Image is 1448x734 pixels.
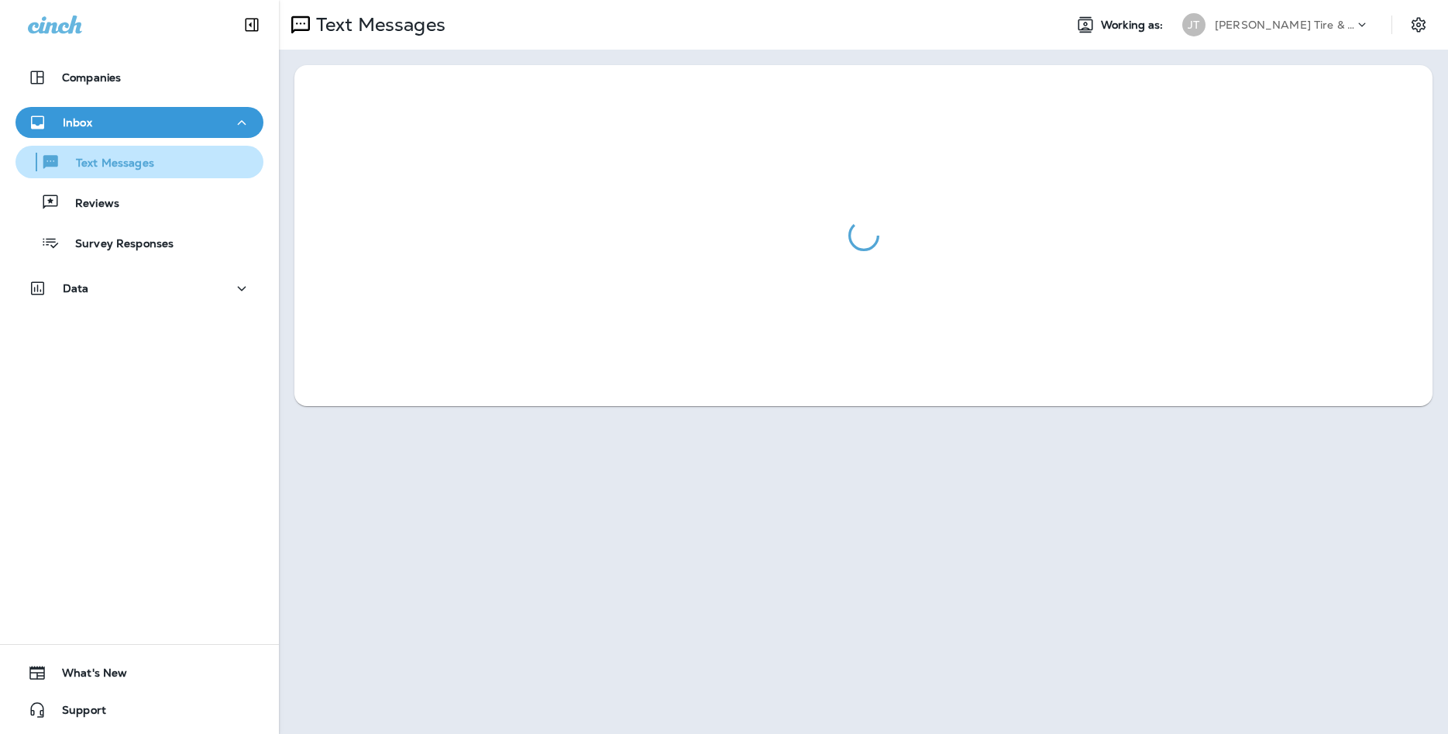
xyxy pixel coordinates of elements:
[1215,19,1354,31] p: [PERSON_NAME] Tire & Auto
[62,71,121,84] p: Companies
[310,13,445,36] p: Text Messages
[15,694,263,725] button: Support
[15,62,263,93] button: Companies
[230,9,273,40] button: Collapse Sidebar
[60,237,174,252] p: Survey Responses
[15,657,263,688] button: What's New
[63,282,89,295] p: Data
[46,667,127,685] span: What's New
[1101,19,1167,32] span: Working as:
[15,273,263,304] button: Data
[63,116,92,129] p: Inbox
[15,186,263,219] button: Reviews
[60,157,154,171] p: Text Messages
[15,146,263,178] button: Text Messages
[1405,11,1433,39] button: Settings
[60,197,119,212] p: Reviews
[15,107,263,138] button: Inbox
[1182,13,1206,36] div: JT
[15,226,263,259] button: Survey Responses
[46,704,106,722] span: Support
